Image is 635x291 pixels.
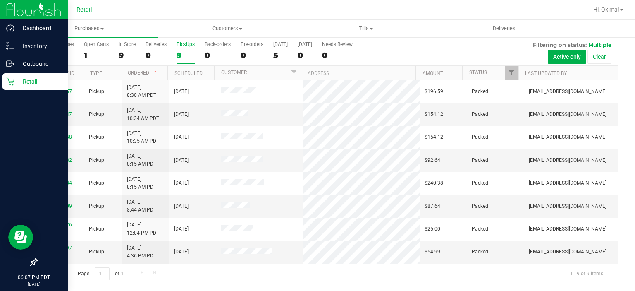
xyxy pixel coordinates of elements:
span: [DATE] 10:34 AM PDT [127,106,159,122]
p: 06:07 PM PDT [4,274,64,281]
div: 1 [84,51,109,60]
div: 5 [273,51,288,60]
div: 0 [146,51,167,60]
span: [DATE] 12:04 PM PDT [127,221,159,237]
div: PickUps [177,41,195,47]
span: $87.64 [425,202,440,210]
a: Filter [287,66,301,80]
a: Scheduled [174,70,203,76]
span: [EMAIL_ADDRESS][DOMAIN_NAME] [529,179,606,187]
span: Packed [472,156,488,164]
inline-svg: Inventory [6,42,14,50]
span: [DATE] 8:15 AM PDT [127,176,156,191]
span: [DATE] 8:30 AM PDT [127,84,156,99]
a: Customers [158,20,297,37]
span: Packed [472,133,488,141]
a: Ordered [128,70,159,76]
div: 0 [241,51,263,60]
a: Tills [297,20,435,37]
span: Purchases [20,25,158,32]
span: Filtering on status: [533,41,587,48]
p: Dashboard [14,23,64,33]
span: [DATE] [174,202,189,210]
div: 9 [119,51,136,60]
th: Address [301,66,415,80]
span: Packed [472,225,488,233]
span: [DATE] [174,179,189,187]
div: Pre-orders [241,41,263,47]
span: [DATE] [174,111,189,118]
span: [DATE] [174,156,189,164]
a: Last Updated By [525,70,567,76]
span: $25.00 [425,225,440,233]
div: 0 [298,51,312,60]
span: [EMAIL_ADDRESS][DOMAIN_NAME] [529,202,606,210]
div: [DATE] [273,41,288,47]
span: Pickup [89,133,104,141]
div: [DATE] [298,41,312,47]
span: $240.38 [425,179,443,187]
div: Needs Review [322,41,353,47]
span: [DATE] 10:35 AM PDT [127,130,159,145]
div: 0 [205,51,231,60]
div: Open Carts [84,41,109,47]
span: Multiple [588,41,611,48]
p: Inventory [14,41,64,51]
span: [DATE] 8:15 AM PDT [127,152,156,168]
a: Filter [505,66,518,80]
span: [EMAIL_ADDRESS][DOMAIN_NAME] [529,248,606,256]
span: 1 - 9 of 9 items [563,267,610,280]
a: Amount [423,70,443,76]
span: Pickup [89,156,104,164]
span: Page of 1 [71,267,130,280]
span: $54.99 [425,248,440,256]
span: Pickup [89,111,104,118]
span: [DATE] [174,248,189,256]
span: Pickup [89,248,104,256]
button: Clear [587,50,611,64]
button: Active only [548,50,586,64]
span: Hi, Okima! [593,6,619,13]
p: Outbound [14,59,64,69]
inline-svg: Dashboard [6,24,14,32]
span: Pickup [89,88,104,96]
a: Customer [221,70,247,75]
span: Pickup [89,225,104,233]
input: 1 [95,267,110,280]
inline-svg: Outbound [6,60,14,68]
span: [EMAIL_ADDRESS][DOMAIN_NAME] [529,225,606,233]
span: [DATE] 4:36 PM PDT [127,244,156,260]
span: $92.64 [425,156,440,164]
div: 0 [322,51,353,60]
iframe: Resource center [8,225,33,250]
span: $154.12 [425,111,443,118]
span: [EMAIL_ADDRESS][DOMAIN_NAME] [529,156,606,164]
span: [DATE] [174,225,189,233]
span: Packed [472,111,488,118]
a: Deliveries [435,20,573,37]
span: Retail [76,6,92,13]
span: Deliveries [482,25,527,32]
a: Purchases [20,20,158,37]
p: Retail [14,77,64,87]
a: Type [90,70,102,76]
div: 9 [177,51,195,60]
span: [DATE] [174,133,189,141]
div: Deliveries [146,41,167,47]
span: [DATE] [174,88,189,96]
span: Pickup [89,202,104,210]
span: $154.12 [425,133,443,141]
span: Packed [472,88,488,96]
p: [DATE] [4,281,64,287]
span: [DATE] 8:44 AM PDT [127,198,156,214]
span: [EMAIL_ADDRESS][DOMAIN_NAME] [529,88,606,96]
inline-svg: Retail [6,77,14,86]
span: Packed [472,202,488,210]
span: [EMAIL_ADDRESS][DOMAIN_NAME] [529,133,606,141]
span: [EMAIL_ADDRESS][DOMAIN_NAME] [529,111,606,118]
span: Tills [297,25,435,32]
div: Back-orders [205,41,231,47]
div: In Store [119,41,136,47]
span: Pickup [89,179,104,187]
span: Packed [472,179,488,187]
